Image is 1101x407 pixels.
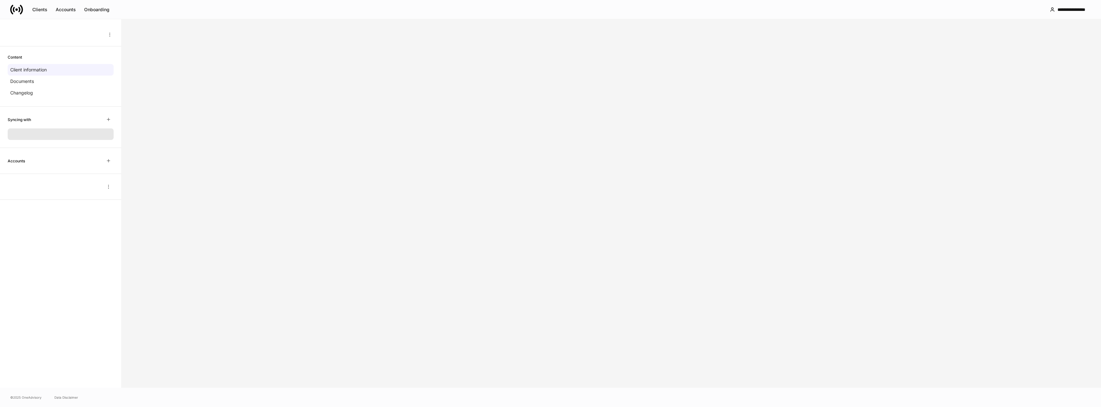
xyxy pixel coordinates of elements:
p: Documents [10,78,34,85]
a: Changelog [8,87,114,99]
a: Documents [8,76,114,87]
h6: Content [8,54,22,60]
p: Client information [10,67,47,73]
a: Data Disclaimer [54,395,78,400]
button: Onboarding [80,4,114,15]
button: Accounts [52,4,80,15]
h6: Syncing with [8,117,31,123]
p: Changelog [10,90,33,96]
span: © 2025 OneAdvisory [10,395,42,400]
h6: Accounts [8,158,25,164]
a: Client information [8,64,114,76]
button: Clients [28,4,52,15]
div: Onboarding [84,6,109,13]
div: Accounts [56,6,76,13]
div: Clients [32,6,47,13]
